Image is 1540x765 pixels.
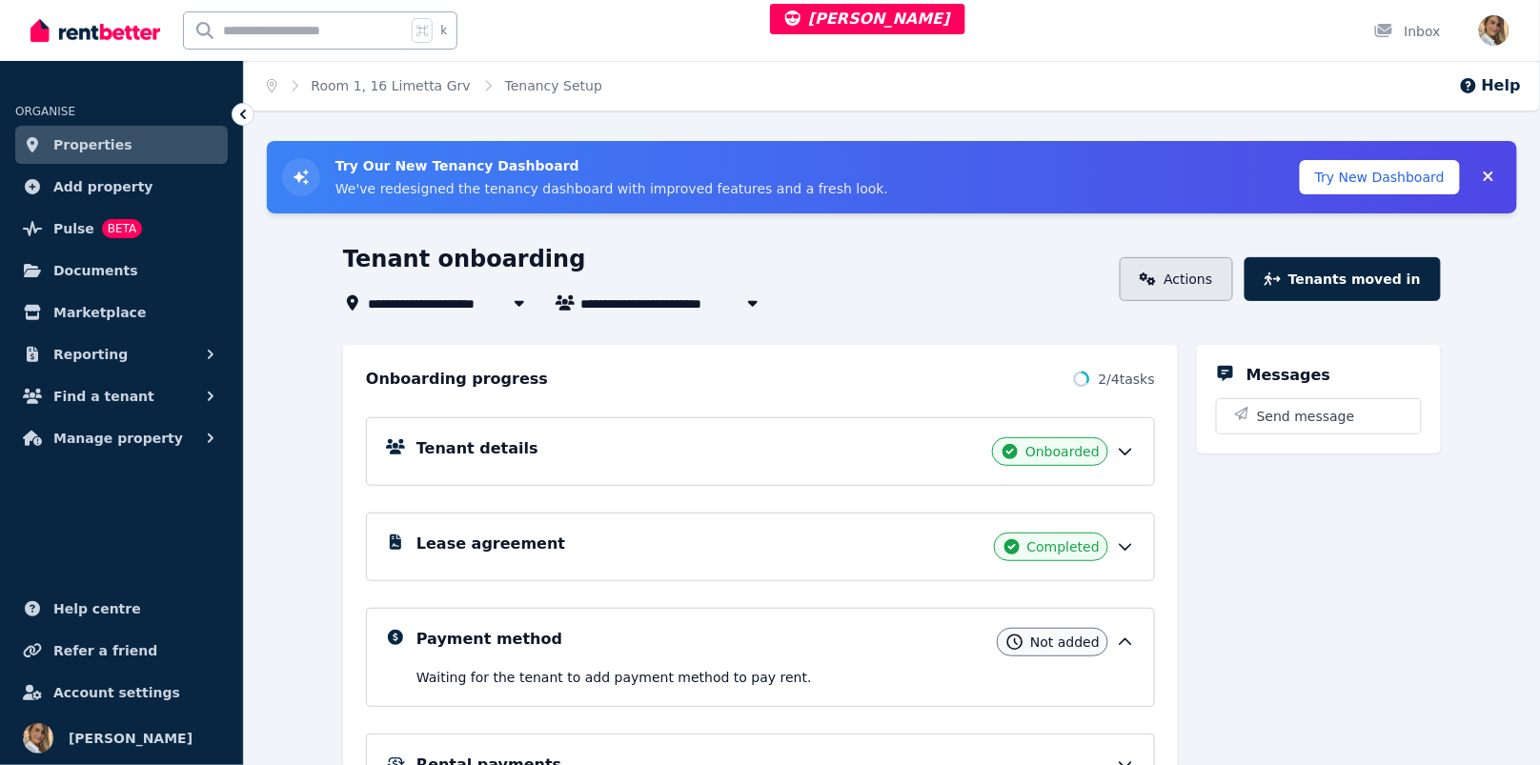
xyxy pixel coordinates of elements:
span: Pulse [53,217,94,240]
p: Waiting for the tenant to add payment method to pay rent . [416,668,1135,687]
button: Reporting [15,335,228,373]
img: Jodie Cartmer [1479,15,1510,46]
span: Help centre [53,597,141,620]
a: Marketplace [15,293,228,332]
span: Refer a friend [53,639,157,662]
img: Jodie Cartmer [23,723,53,754]
button: Try New Dashboard [1300,160,1460,194]
a: Help centre [15,590,228,628]
h5: Payment method [416,628,562,651]
a: Account settings [15,674,228,712]
button: Help [1459,74,1521,97]
img: RentBetter [30,16,160,45]
a: Refer a friend [15,632,228,670]
h2: Onboarding progress [366,368,548,391]
span: Properties [53,133,132,156]
a: Room 1, 16 Limetta Grv [312,78,471,93]
p: We've redesigned the tenancy dashboard with improved features and a fresh look. [335,179,888,198]
button: Send message [1217,399,1421,433]
button: Manage property [15,419,228,457]
button: Collapse banner [1475,162,1502,192]
span: Account settings [53,681,180,704]
a: Documents [15,252,228,290]
a: Add property [15,168,228,206]
span: Marketplace [53,301,146,324]
span: Send message [1257,407,1355,426]
span: Reporting [53,343,128,366]
div: Inbox [1374,22,1441,41]
span: [PERSON_NAME] [69,727,192,750]
span: Completed [1027,537,1100,556]
span: Add property [53,175,153,198]
h5: Tenant details [416,437,538,460]
a: Actions [1120,257,1233,301]
span: Not added [1030,633,1100,652]
span: [PERSON_NAME] [785,10,950,28]
button: Tenants moved in [1245,257,1441,301]
span: Tenancy Setup [505,76,602,95]
span: ORGANISE [15,105,75,118]
span: k [440,23,447,38]
span: Find a tenant [53,385,154,408]
nav: Breadcrumb [244,61,625,111]
span: Onboarded [1025,442,1100,461]
span: 2 / 4 tasks [1099,370,1155,389]
span: Manage property [53,427,183,450]
div: Try New Tenancy Dashboard [267,141,1517,213]
h3: Try Our New Tenancy Dashboard [335,156,888,175]
a: PulseBETA [15,210,228,248]
h5: Lease agreement [416,533,565,555]
h1: Tenant onboarding [343,244,586,274]
button: Find a tenant [15,377,228,415]
a: Properties [15,126,228,164]
span: Documents [53,259,138,282]
span: BETA [102,219,142,238]
h5: Messages [1246,364,1330,387]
